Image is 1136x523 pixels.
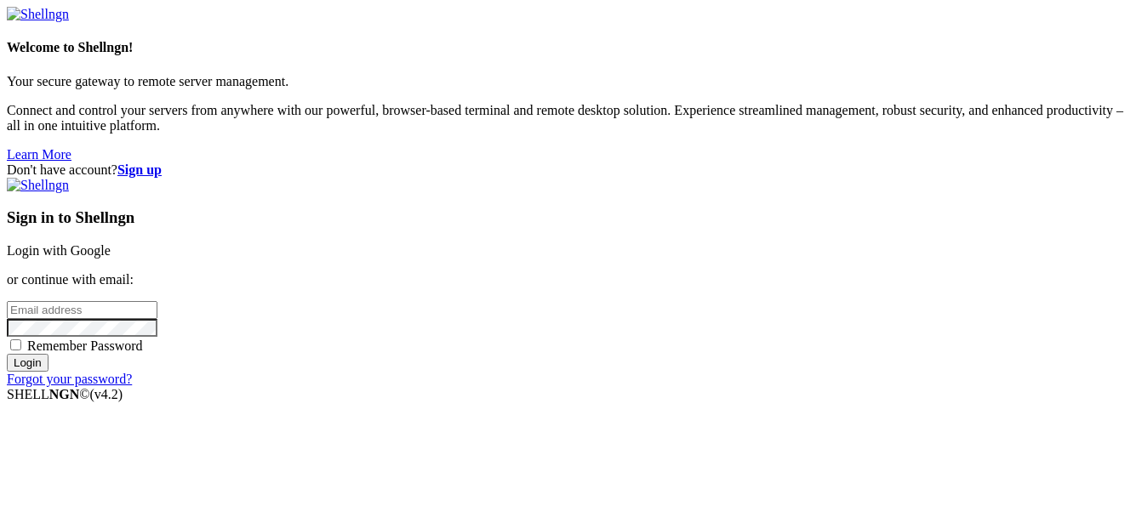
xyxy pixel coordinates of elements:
[7,354,49,372] input: Login
[7,74,1129,89] p: Your secure gateway to remote server management.
[49,387,80,401] b: NGN
[7,243,111,258] a: Login with Google
[10,339,21,350] input: Remember Password
[7,7,69,22] img: Shellngn
[90,387,123,401] span: 4.2.0
[7,178,69,193] img: Shellngn
[117,162,162,177] a: Sign up
[7,372,132,386] a: Forgot your password?
[7,208,1129,227] h3: Sign in to Shellngn
[7,272,1129,287] p: or continue with email:
[7,387,123,401] span: SHELL ©
[7,40,1129,55] h4: Welcome to Shellngn!
[7,147,71,162] a: Learn More
[7,162,1129,178] div: Don't have account?
[7,103,1129,134] p: Connect and control your servers from anywhere with our powerful, browser-based terminal and remo...
[27,338,143,353] span: Remember Password
[7,301,157,319] input: Email address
